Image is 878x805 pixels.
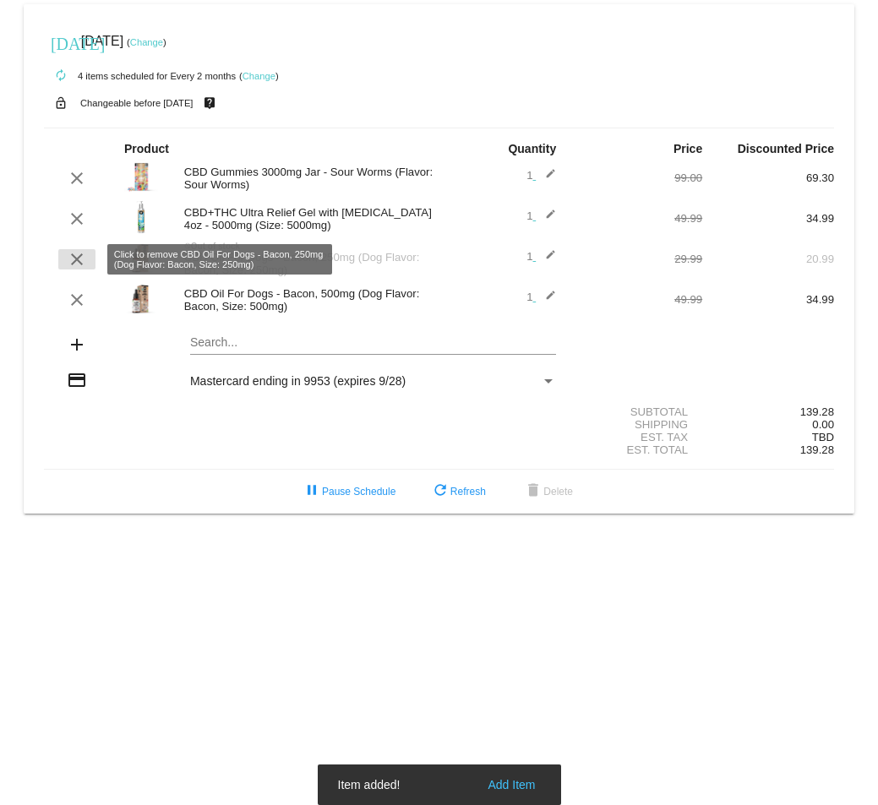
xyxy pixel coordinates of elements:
span: Pause Schedule [302,486,395,498]
div: 20.99 [702,253,834,265]
span: Refresh [430,486,486,498]
div: Subtotal [570,405,702,418]
mat-icon: clear [67,168,87,188]
strong: Price [673,142,702,155]
mat-icon: autorenew [51,66,71,86]
simple-snack-bar: Item added! [338,776,541,793]
mat-icon: [DATE] [51,32,71,52]
mat-icon: edit [536,168,556,188]
a: Change [130,37,163,47]
div: CBD Gummies 3000mg Jar - Sour Worms (Flavor: Sour Worms) [176,166,439,191]
div: 99.00 [570,171,702,184]
small: ( ) [239,71,279,81]
div: CBD Oil For Dogs - Bacon, 250mg (Dog Flavor: Bacon, Size: 250mg) [176,251,439,276]
img: CBDTHC_UltraReliefGel_5000MG_600x6002.jpg [124,200,158,234]
a: Change [243,71,275,81]
mat-icon: delete [523,481,543,502]
div: 49.99 [570,212,702,225]
mat-icon: add [67,335,87,355]
span: 1 [526,291,556,303]
mat-icon: not_interested [184,242,191,249]
mat-select: Payment Method [190,374,556,388]
span: Delete [523,486,573,498]
mat-icon: credit_card [67,370,87,390]
mat-icon: clear [67,209,87,229]
button: Add Item [483,776,540,793]
span: 1 [526,169,556,182]
strong: Quantity [508,142,556,155]
mat-icon: edit [536,249,556,269]
strong: Product [124,142,169,155]
div: Shipping [570,418,702,431]
small: 4 items scheduled for Every 2 months [44,71,236,81]
mat-icon: edit [536,290,556,310]
span: TBD [812,431,834,443]
div: 69.30 [702,171,834,184]
div: Est. Total [570,443,702,456]
img: bakon-500.jpg [124,281,158,315]
button: Delete [510,476,586,507]
span: 1 [526,209,556,222]
small: Changeable before [DATE] [80,98,194,108]
span: Mastercard ending in 9953 (expires 9/28) [190,374,406,388]
div: CBD Oil For Dogs - Bacon, 500mg (Dog Flavor: Bacon, Size: 500mg) [176,287,439,313]
input: Search... [190,336,556,350]
mat-icon: lock_open [51,92,71,114]
small: ( ) [127,37,166,47]
mat-icon: clear [67,249,87,269]
div: CBD+THC Ultra Relief Gel with [MEDICAL_DATA] 4oz - 5000mg (Size: 5000mg) [176,206,439,231]
img: bakon-250.jpg [124,241,158,275]
div: 139.28 [702,405,834,418]
div: 49.99 [570,293,702,306]
span: 1 [526,250,556,263]
mat-icon: clear [67,290,87,310]
span: 0.00 [812,418,834,431]
span: 139.28 [800,443,834,456]
button: Pause Schedule [288,476,409,507]
strong: Discounted Price [738,142,834,155]
button: Refresh [417,476,499,507]
div: 29.99 [570,253,702,265]
mat-icon: refresh [430,481,450,502]
mat-icon: edit [536,209,556,229]
mat-icon: live_help [199,92,220,114]
div: 34.99 [702,212,834,225]
img: Sour-Worms-3000.jpg [124,160,158,193]
div: 34.99 [702,293,834,306]
mat-icon: pause [302,481,322,502]
div: Est. Tax [570,431,702,443]
div: Out of stock [176,242,439,251]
